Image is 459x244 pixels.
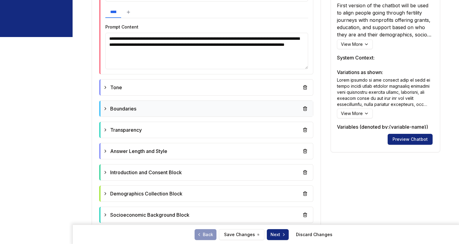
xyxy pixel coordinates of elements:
p: Lorem ipsumdo si ame consect adip el sedd ei tempo incidi utlab etdolor magnaaliq enimadmi veni q... [337,77,434,107]
h3: System Context: [337,54,434,61]
h3: Variations as shown: [337,69,434,76]
span: Introduction and Consent Block [110,169,182,176]
span: Socioeconomic Background Block [110,211,189,219]
span: View More [341,110,363,117]
h3: Variables (denoted by: {variable-name} ) [337,123,434,130]
label: Prompt Content [105,24,138,29]
p: First version of the chatbot will be used to align people going through fertility journeys with n... [337,2,434,38]
button: Discard Changes [291,229,337,240]
button: View More [337,39,373,49]
span: Transparency [110,126,142,134]
button: Next [267,229,289,240]
a: Back [195,229,216,240]
button: View More [337,109,373,118]
span: Demographics Collection Block [110,190,182,197]
span: View More [341,41,363,47]
span: Answer Length and Style [110,147,167,155]
a: Discard Changes [296,232,332,238]
span: Tone [110,84,122,91]
button: Save Changes [219,229,264,240]
button: Preview Chatbot [388,134,433,145]
span: Boundaries [110,105,136,112]
span: Next [270,232,286,238]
